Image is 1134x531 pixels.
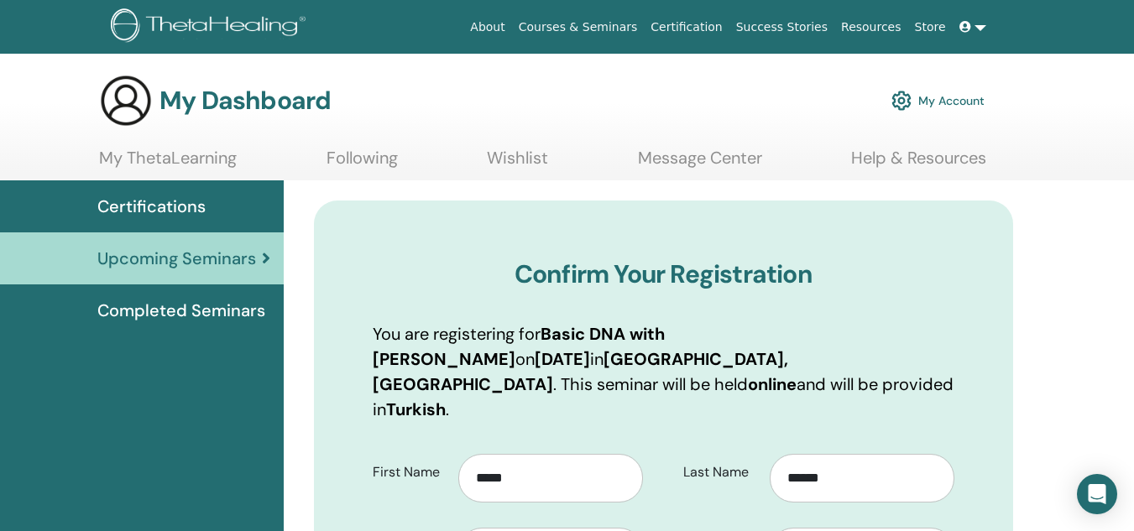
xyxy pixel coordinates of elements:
[729,12,834,43] a: Success Stories
[1077,474,1117,514] div: Open Intercom Messenger
[386,398,446,420] b: Turkish
[159,86,331,116] h3: My Dashboard
[463,12,511,43] a: About
[671,456,770,488] label: Last Name
[908,12,953,43] a: Store
[360,456,459,488] label: First Name
[327,148,398,180] a: Following
[891,82,985,119] a: My Account
[373,321,954,422] p: You are registering for on in . This seminar will be held and will be provided in .
[97,298,265,323] span: Completed Seminars
[487,148,548,180] a: Wishlist
[111,8,311,46] img: logo.png
[644,12,729,43] a: Certification
[851,148,986,180] a: Help & Resources
[834,12,908,43] a: Resources
[99,74,153,128] img: generic-user-icon.jpg
[891,86,912,115] img: cog.svg
[512,12,645,43] a: Courses & Seminars
[748,373,797,395] b: online
[373,259,954,289] h3: Confirm Your Registration
[97,194,206,219] span: Certifications
[638,148,762,180] a: Message Center
[99,148,237,180] a: My ThetaLearning
[97,246,256,271] span: Upcoming Seminars
[535,348,590,370] b: [DATE]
